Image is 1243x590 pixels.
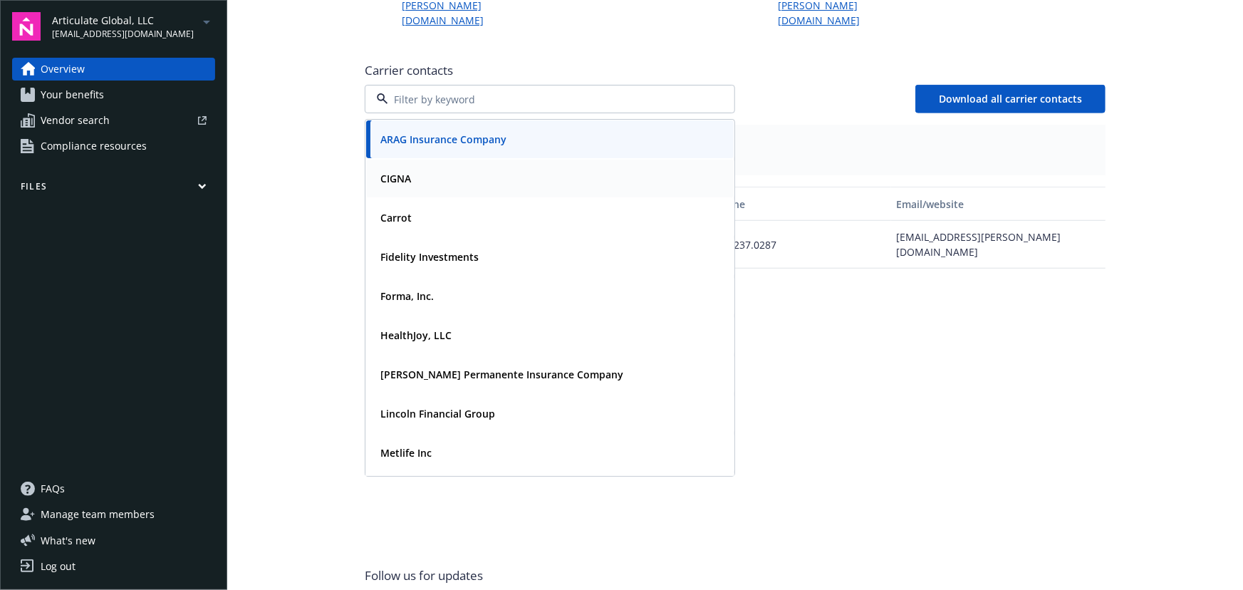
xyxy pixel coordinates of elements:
[714,197,885,212] div: Phone
[897,197,1100,212] div: Email/website
[198,13,215,30] a: arrowDropDown
[52,12,215,41] button: Articulate Global, LLC[EMAIL_ADDRESS][DOMAIN_NAME]arrowDropDown
[915,85,1106,113] button: Download all carrier contacts
[12,180,215,198] button: Files
[380,289,434,303] strong: Forma, Inc.
[891,187,1106,221] button: Email/website
[891,221,1106,269] div: [EMAIL_ADDRESS][PERSON_NAME][DOMAIN_NAME]
[380,211,412,224] strong: Carrot
[41,109,110,132] span: Vendor search
[380,446,432,460] strong: Metlife Inc
[12,503,215,526] a: Manage team members
[12,12,41,41] img: navigator-logo.svg
[388,92,706,107] input: Filter by keyword
[41,477,65,500] span: FAQs
[708,187,890,221] button: Phone
[376,149,1094,164] span: Legal Services - (19035)
[380,133,506,146] strong: ARAG Insurance Company
[41,503,155,526] span: Manage team members
[41,135,147,157] span: Compliance resources
[52,28,194,41] span: [EMAIL_ADDRESS][DOMAIN_NAME]
[12,135,215,157] a: Compliance resources
[939,92,1082,105] span: Download all carrier contacts
[380,407,495,420] strong: Lincoln Financial Group
[380,368,623,381] strong: [PERSON_NAME] Permanente Insurance Company
[365,62,1106,79] span: Carrier contacts
[380,250,479,264] strong: Fidelity Investments
[708,221,890,269] div: 515.237.0287
[41,533,95,548] span: What ' s new
[41,555,76,578] div: Log out
[12,83,215,106] a: Your benefits
[12,58,215,81] a: Overview
[380,328,452,342] strong: HealthJoy, LLC
[52,13,194,28] span: Articulate Global, LLC
[41,58,85,81] span: Overview
[12,477,215,500] a: FAQs
[12,109,215,132] a: Vendor search
[41,83,104,106] span: Your benefits
[376,136,1094,149] span: Plan types
[12,533,118,548] button: What's new
[365,567,483,584] span: Follow us for updates
[380,172,411,185] strong: CIGNA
